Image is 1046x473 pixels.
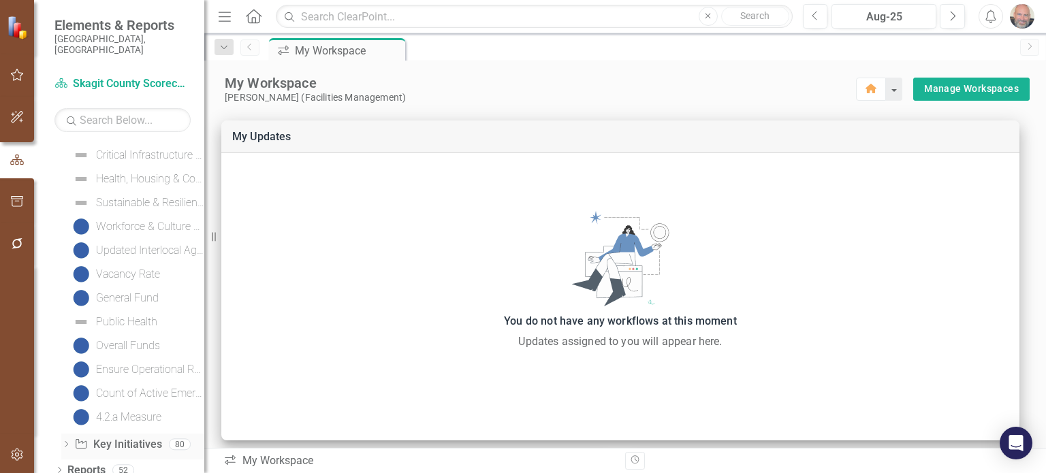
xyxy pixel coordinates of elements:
a: Health, Housing & Community Safety Milestone Performance [69,168,204,190]
a: Vacancy Rate [69,263,160,285]
a: Critical Infrastructure Milestone Performance [69,144,204,166]
div: My Workspace [223,453,615,469]
div: Open Intercom Messenger [1000,427,1032,459]
div: Workforce & Culture Milestone Performance [96,221,204,233]
div: My Workspace [225,74,856,92]
input: Search Below... [54,108,191,132]
img: Ken Hansen [1010,4,1034,29]
div: 4.2.a Measure [96,411,161,423]
div: Critical Infrastructure Milestone Performance [96,149,204,161]
a: Updated Interlocal Agreement [69,240,204,261]
div: You do not have any workflows at this moment [228,312,1013,331]
a: Sustainable & Resilient County Milestone Performance [69,192,204,214]
a: General Fund [69,287,159,309]
a: My Updates [232,130,291,143]
div: [PERSON_NAME] (Facilities Management) [225,92,856,103]
a: Skagit County Scorecard [54,76,191,92]
img: Not Defined [73,171,89,187]
img: No Information [73,338,89,354]
div: General Fund [96,292,159,304]
div: 80 [169,438,191,450]
div: Vacancy Rate [96,268,160,280]
input: Search ClearPoint... [276,5,792,29]
div: Ensure Operational Readiness of a Multi-Jurisdictional Type 3 IMT [96,363,204,376]
span: Search [740,10,770,21]
button: Manage Workspaces [913,78,1030,101]
img: ClearPoint Strategy [7,16,31,39]
img: Not Defined [73,195,89,211]
img: No Information [73,242,89,259]
button: Aug-25 [831,4,936,29]
img: No Information [73,385,89,402]
div: Public Health [96,316,157,328]
a: Manage Workspaces [924,80,1019,97]
img: No Information [73,290,89,306]
div: Health, Housing & Community Safety Milestone Performance [96,173,204,185]
a: Ensure Operational Readiness of a Multi-Jurisdictional Type 3 IMT [69,359,204,380]
div: My Workspace [295,42,402,59]
img: Not Defined [73,314,89,330]
img: No Information [73,266,89,282]
img: No Information [73,218,89,235]
a: Count of Active Emergency Worker Volunteers [69,382,204,404]
a: Workforce & Culture Milestone Performance [69,216,204,238]
div: Sustainable & Resilient County Milestone Performance [96,197,204,209]
div: Aug-25 [836,9,932,25]
div: split button [913,78,1030,101]
a: Public Health [69,311,157,333]
div: Updates assigned to you will appear here. [228,333,1013,350]
a: Overall Funds [69,335,160,357]
div: Count of Active Emergency Worker Volunteers [96,387,204,399]
div: Updated Interlocal Agreement [96,244,204,257]
a: Key Initiatives [74,437,161,453]
span: Elements & Reports [54,17,191,33]
img: Not Defined [73,147,89,163]
button: Search [721,7,789,26]
img: No Information [73,361,89,378]
small: [GEOGRAPHIC_DATA], [GEOGRAPHIC_DATA] [54,33,191,56]
a: 4.2.a Measure [69,406,161,428]
img: No Information [73,409,89,425]
div: Overall Funds [96,340,160,352]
